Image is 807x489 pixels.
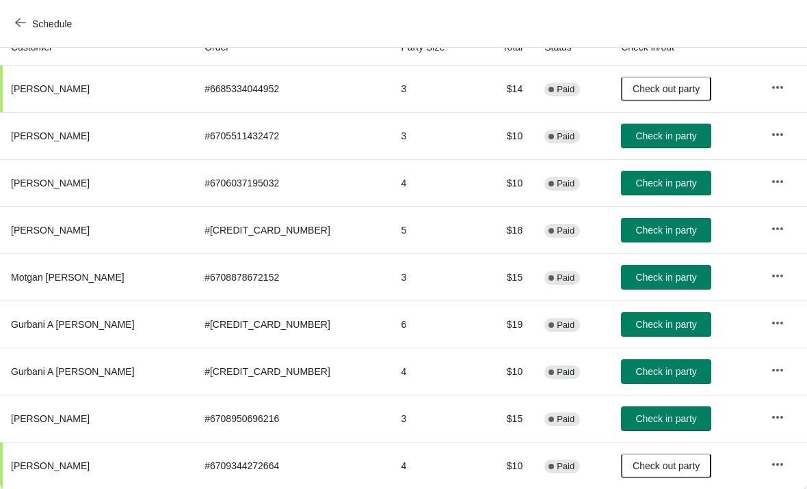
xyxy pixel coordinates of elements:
span: Check in party [635,272,696,283]
span: Paid [557,414,574,425]
button: Check out party [621,453,711,478]
span: Check in party [635,178,696,188]
td: 5 [390,206,477,253]
span: Check in party [635,130,696,141]
td: $10 [477,159,533,206]
td: 4 [390,348,477,395]
span: Motgan [PERSON_NAME] [11,272,124,283]
td: $18 [477,206,533,253]
span: Check out party [633,83,700,94]
td: # [CREDIT_CARD_NUMBER] [194,348,390,395]
td: 4 [390,442,477,489]
td: 3 [390,395,477,442]
td: 3 [390,253,477,301]
span: Gurbani A [PERSON_NAME] [11,366,135,377]
td: 3 [390,112,477,159]
span: Paid [557,178,574,189]
span: Paid [557,273,574,283]
td: $10 [477,348,533,395]
span: Paid [557,461,574,472]
td: # 6709344272664 [194,442,390,489]
span: Gurbani A [PERSON_NAME] [11,319,135,330]
td: # [CREDIT_CARD_NUMBER] [194,301,390,348]
td: $15 [477,395,533,442]
span: Paid [557,367,574,378]
span: [PERSON_NAME] [11,460,90,471]
button: Check in party [621,359,711,384]
td: # 6708950696216 [194,395,390,442]
td: $14 [477,66,533,112]
td: 3 [390,66,477,112]
span: Paid [557,320,574,331]
td: $10 [477,442,533,489]
span: Check in party [635,413,696,424]
td: $10 [477,112,533,159]
td: $19 [477,301,533,348]
span: [PERSON_NAME] [11,178,90,188]
span: [PERSON_NAME] [11,83,90,94]
span: Check in party [635,225,696,236]
button: Check in party [621,406,711,431]
td: 4 [390,159,477,206]
button: Check in party [621,312,711,337]
span: [PERSON_NAME] [11,225,90,236]
button: Check in party [621,265,711,290]
span: [PERSON_NAME] [11,130,90,141]
button: Check out party [621,76,711,101]
span: Paid [557,225,574,236]
button: Check in party [621,124,711,148]
span: Paid [557,131,574,142]
td: # 6685334044952 [194,66,390,112]
td: 6 [390,301,477,348]
button: Check in party [621,218,711,242]
button: Schedule [7,12,83,36]
span: Check in party [635,366,696,377]
td: $15 [477,253,533,301]
button: Check in party [621,171,711,195]
span: [PERSON_NAME] [11,413,90,424]
span: Schedule [32,18,72,29]
td: # 6705511432472 [194,112,390,159]
td: # 6706037195032 [194,159,390,206]
span: Paid [557,84,574,95]
td: # 6708878672152 [194,253,390,301]
span: Check out party [633,460,700,471]
td: # [CREDIT_CARD_NUMBER] [194,206,390,253]
span: Check in party [635,319,696,330]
